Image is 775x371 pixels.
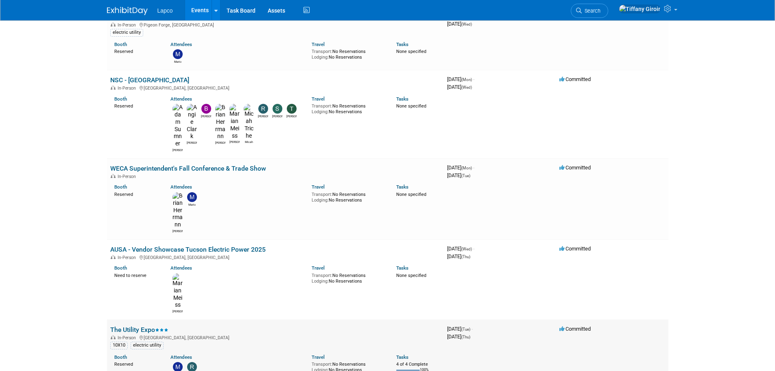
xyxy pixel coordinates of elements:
span: None specified [396,273,426,278]
span: (Mon) [461,77,472,82]
span: Lapco [157,7,173,14]
span: (Wed) [461,85,472,90]
span: (Tue) [461,327,470,331]
div: Reserved [114,360,159,367]
img: In-Person Event [111,174,116,178]
div: Need to reserve [114,271,159,279]
a: Travel [312,96,325,102]
img: Mario Langford [187,192,197,202]
div: Brian Herrmann [215,140,225,145]
div: electric utility [110,29,143,36]
div: [GEOGRAPHIC_DATA], [GEOGRAPHIC_DATA] [110,334,441,340]
span: [DATE] [447,84,472,90]
a: The Utility Expo [110,326,168,334]
img: In-Person Event [111,86,116,90]
div: [GEOGRAPHIC_DATA], [GEOGRAPHIC_DATA] [110,84,441,91]
div: Marian Meiss [229,139,240,144]
span: In-Person [118,22,138,28]
a: Attendees [170,96,192,102]
div: Reserved [114,102,159,109]
div: Mario Langford [172,59,183,64]
img: Bret Blanco [201,104,211,114]
img: In-Person Event [111,255,116,259]
span: (Wed) [461,247,472,251]
span: Committed [559,246,591,252]
span: (Thu) [461,255,470,259]
div: Adam Sumner [172,147,183,152]
span: None specified [396,103,426,109]
div: Marian Meiss [172,309,183,314]
span: [DATE] [447,253,470,259]
a: Booth [114,354,127,360]
span: Search [582,8,600,14]
span: [DATE] [447,165,474,171]
span: Transport: [312,192,332,197]
img: Angie Clark [187,104,197,140]
span: [DATE] [447,334,470,340]
a: WECA Superintendent's Fall Conference & Trade Show [110,165,266,172]
div: Brian Herrmann [172,228,183,233]
div: No Reservations No Reservations [312,102,384,114]
span: - [473,246,474,252]
a: Tasks [396,265,408,271]
span: [DATE] [447,246,474,252]
div: Traci Langford [286,114,297,119]
img: Brian Herrmann [172,192,183,228]
a: Booth [114,265,127,271]
img: ExhibitDay [107,7,148,15]
span: In-Person [118,86,138,91]
span: (Thu) [461,335,470,339]
img: Suzanne Kazo [273,104,282,114]
div: electric utility [131,342,164,349]
a: Attendees [170,184,192,190]
span: [DATE] [447,21,472,27]
span: Committed [559,326,591,332]
span: - [472,326,473,332]
span: Committed [559,165,591,171]
img: Ronnie Howard [258,104,268,114]
a: Attendees [170,42,192,47]
a: Tasks [396,96,408,102]
a: Travel [312,265,325,271]
div: No Reservations No Reservations [312,47,384,60]
a: Booth [114,42,127,47]
span: Lodging: [312,198,329,203]
span: Committed [559,76,591,82]
span: [DATE] [447,326,473,332]
span: In-Person [118,174,138,179]
span: In-Person [118,255,138,260]
img: Marian Meiss [172,273,183,309]
img: Marian Meiss [229,104,240,139]
img: In-Person Event [111,335,116,339]
div: Reserved [114,190,159,198]
span: [DATE] [447,76,474,82]
a: Booth [114,184,127,190]
div: Ronnie Howard [258,114,268,119]
div: Bret Blanco [201,114,211,119]
span: Lodging: [312,109,329,114]
span: (Wed) [461,22,472,26]
div: No Reservations No Reservations [312,271,384,284]
img: In-Person Event [111,22,116,26]
div: 10X10 [110,342,128,349]
div: Suzanne Kazo [272,114,282,119]
span: None specified [396,49,426,54]
a: Attendees [170,265,192,271]
div: Pigeon Forge, [GEOGRAPHIC_DATA] [110,21,441,28]
img: Brian Herrmann [215,104,225,140]
div: [GEOGRAPHIC_DATA], [GEOGRAPHIC_DATA] [110,254,441,260]
a: Tasks [396,184,408,190]
a: Travel [312,42,325,47]
div: Mario Langford [187,202,197,207]
a: Tasks [396,42,408,47]
img: Micah Triche [244,104,254,139]
div: Angie Clark [187,140,197,145]
div: Reserved [114,47,159,55]
span: - [473,165,474,171]
span: Lodging: [312,279,329,284]
div: 4 of 4 Complete [396,362,441,367]
span: [DATE] [447,172,470,178]
span: (Tue) [461,173,470,178]
span: None specified [396,192,426,197]
a: Travel [312,354,325,360]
